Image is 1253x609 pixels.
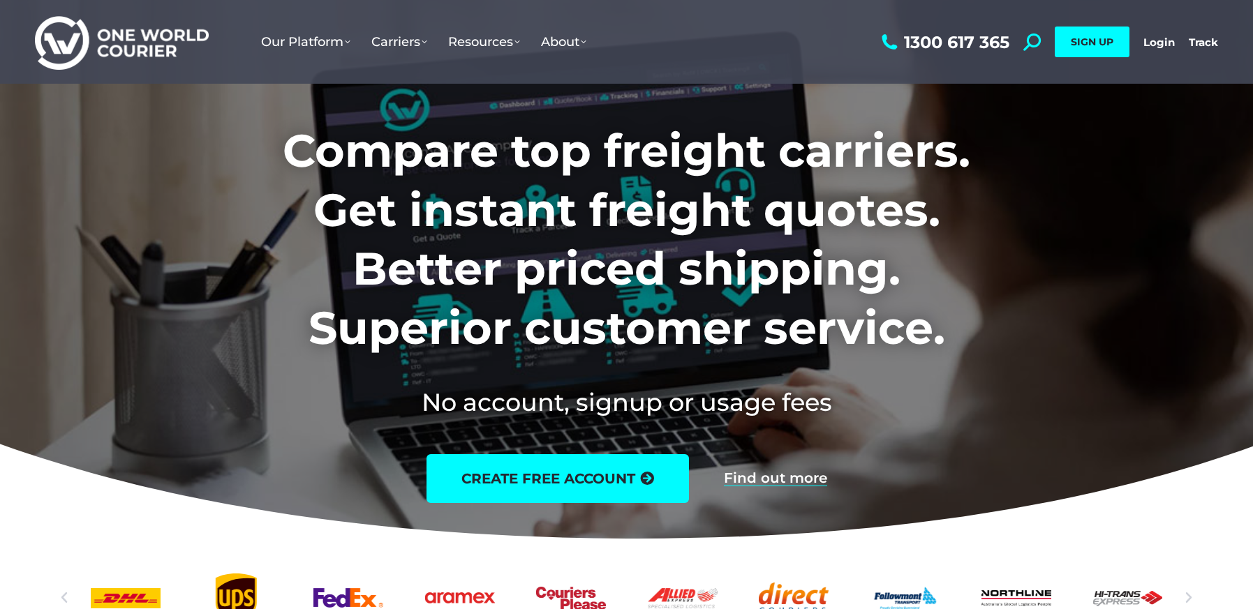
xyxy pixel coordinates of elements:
[35,14,209,70] img: One World Courier
[1143,36,1175,49] a: Login
[541,34,586,50] span: About
[191,385,1062,419] h2: No account, signup or usage fees
[371,34,427,50] span: Carriers
[878,33,1009,51] a: 1300 617 365
[1071,36,1113,48] span: SIGN UP
[531,20,597,63] a: About
[251,20,361,63] a: Our Platform
[191,121,1062,357] h1: Compare top freight carriers. Get instant freight quotes. Better priced shipping. Superior custom...
[438,20,531,63] a: Resources
[724,471,827,486] a: Find out more
[448,34,520,50] span: Resources
[1055,27,1129,57] a: SIGN UP
[261,34,350,50] span: Our Platform
[361,20,438,63] a: Carriers
[1189,36,1218,49] a: Track
[427,454,689,503] a: create free account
